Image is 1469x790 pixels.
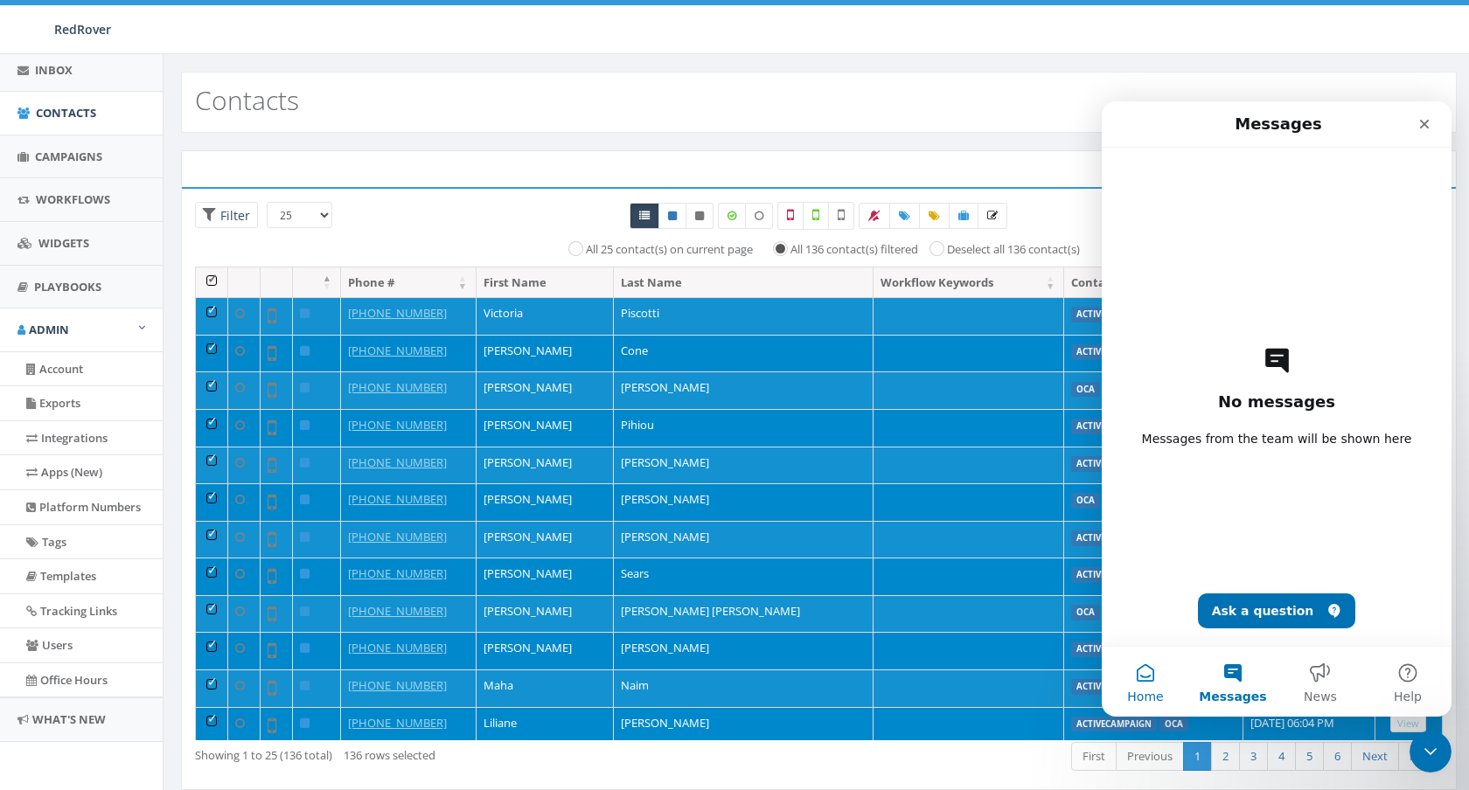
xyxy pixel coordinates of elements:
label: ActiveCampaign [1071,307,1157,322]
a: 2 [1211,742,1240,771]
a: 1 [1183,742,1212,771]
span: Contacts [36,105,96,121]
label: Deselect all 136 contact(s) [947,241,1080,259]
td: [PERSON_NAME] [477,483,614,521]
span: Widgets [38,235,89,251]
label: ActiveCampaign [1071,717,1157,732]
a: [PHONE_NUMBER] [348,603,447,619]
label: ActiveCampaign [1071,344,1157,360]
td: Victoria [477,297,614,335]
td: [PERSON_NAME] [614,447,873,484]
td: [PERSON_NAME] [614,632,873,669]
td: Maha [477,669,614,707]
th: Workflow Keywords: activate to sort column ascending [874,267,1065,298]
td: Pihiou [614,409,873,447]
label: OCA [1071,605,1100,620]
span: Campaigns [35,149,102,164]
a: 5 [1295,742,1324,771]
td: [PERSON_NAME] [477,409,614,447]
span: Add Tags [899,208,910,223]
a: [PHONE_NUMBER] [348,417,447,433]
a: [PHONE_NUMBER] [348,491,447,507]
th: Contact Tags [1064,267,1243,298]
a: [PHONE_NUMBER] [348,715,447,731]
a: Active [658,203,686,229]
span: Workflows [36,191,110,207]
span: Admin [29,322,69,337]
td: [DATE] 06:04 PM [1243,707,1375,745]
label: ActiveCampaign [1071,641,1157,657]
a: Opted Out [686,203,714,229]
a: [PHONE_NUMBER] [348,529,447,544]
iframe: Intercom live chat [1102,101,1452,717]
a: [PHONE_NUMBER] [348,305,447,321]
span: Bulk Opt Out [868,208,881,223]
a: Next [1351,742,1399,771]
a: Last [1398,742,1443,771]
div: Showing 1 to 25 (136 total) [195,740,700,764]
td: Liliane [477,707,614,745]
td: [PERSON_NAME] [614,707,873,745]
td: [PERSON_NAME] [614,521,873,558]
a: [PHONE_NUMBER] [348,640,447,655]
span: RedRover [54,21,111,38]
label: All 25 contact(s) on current page [586,241,753,259]
span: Filter [216,207,250,224]
h2: Contacts [195,86,299,114]
a: 6 [1323,742,1352,771]
td: [PERSON_NAME] [477,371,614,409]
td: [PERSON_NAME] [477,558,614,595]
a: All contacts [630,203,659,229]
a: [PHONE_NUMBER] [348,379,447,395]
a: First [1071,742,1117,771]
th: First Name [477,267,614,298]
a: 4 [1267,742,1296,771]
td: [PERSON_NAME] [614,371,873,409]
iframe: Intercom live chat [1410,731,1452,773]
a: [PHONE_NUMBER] [348,677,447,693]
td: [PERSON_NAME] [PERSON_NAME] [614,595,873,633]
span: 136 rows selected [344,747,435,763]
a: [PHONE_NUMBER] [348,565,447,581]
label: OCA [1159,717,1188,732]
span: Playbooks [34,279,101,295]
label: Validated [803,202,829,230]
span: Enrich the Selected Data [987,208,998,223]
span: Inbox [35,62,73,78]
span: Update Tags [929,208,940,223]
td: Piscotti [614,297,873,335]
td: [PERSON_NAME] [477,632,614,669]
label: ActiveCampaign [1071,456,1157,472]
span: Advance Filter [195,202,258,229]
label: ActiveCampaign [1071,530,1157,546]
span: What's New [32,711,106,727]
label: ActiveCampaign [1071,419,1157,434]
td: [PERSON_NAME] [477,335,614,372]
a: 3 [1239,742,1268,771]
label: Not Validated [828,202,854,230]
label: Not a Mobile [777,202,804,230]
td: Sears [614,558,873,595]
label: All 136 contact(s) filtered [790,241,918,259]
label: OCA [1071,382,1100,398]
td: [PERSON_NAME] [477,595,614,633]
td: [PERSON_NAME] [477,447,614,484]
label: OCA [1071,493,1100,509]
a: Previous [1116,742,1184,771]
a: [PHONE_NUMBER] [348,454,447,470]
td: Cone [614,335,873,372]
i: This phone number is unsubscribed and has opted-out of all texts. [695,211,704,221]
i: This phone number is subscribed and will receive texts. [668,211,677,221]
td: [PERSON_NAME] [614,483,873,521]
